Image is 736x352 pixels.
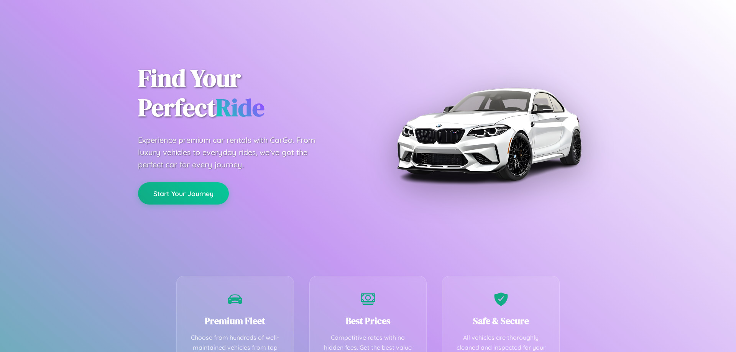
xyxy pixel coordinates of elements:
[216,91,264,124] span: Ride
[138,182,229,205] button: Start Your Journey
[321,314,415,327] h3: Best Prices
[138,134,330,171] p: Experience premium car rentals with CarGo. From luxury vehicles to everyday rides, we've got the ...
[188,314,282,327] h3: Premium Fleet
[138,64,356,123] h1: Find Your Perfect
[393,38,585,230] img: Premium BMW car rental vehicle
[454,314,548,327] h3: Safe & Secure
